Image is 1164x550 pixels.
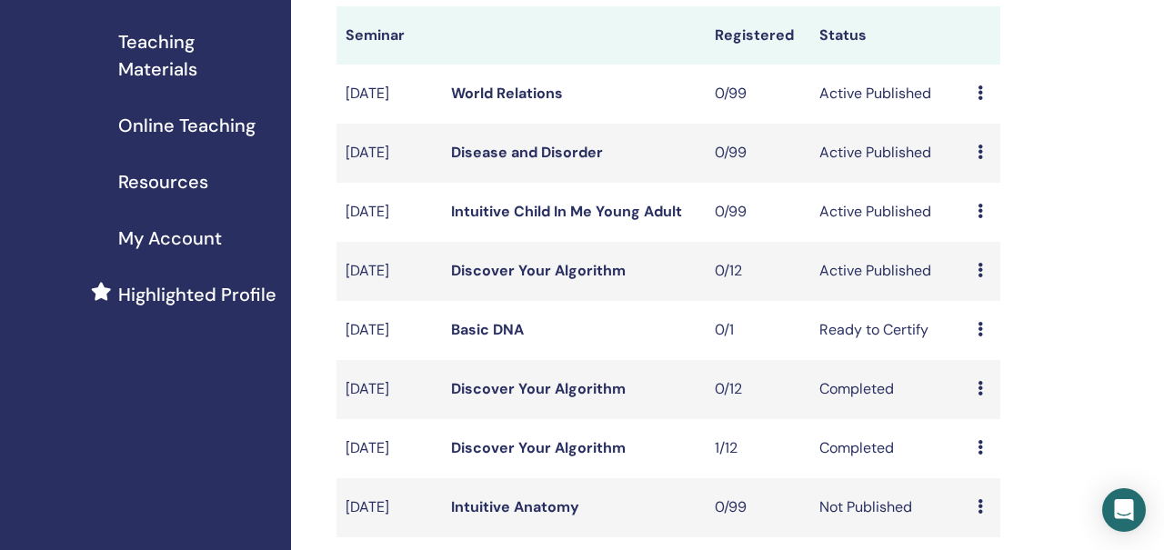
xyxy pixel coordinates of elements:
[336,419,442,478] td: [DATE]
[451,438,626,457] a: Discover Your Algorithm
[336,183,442,242] td: [DATE]
[118,112,256,139] span: Online Teaching
[451,320,524,339] a: Basic DNA
[336,65,442,124] td: [DATE]
[810,6,968,65] th: Status
[336,360,442,419] td: [DATE]
[336,124,442,183] td: [DATE]
[336,242,442,301] td: [DATE]
[810,242,968,301] td: Active Published
[451,84,563,103] a: World Relations
[810,124,968,183] td: Active Published
[451,202,682,221] a: Intuitive Child In Me Young Adult
[706,6,811,65] th: Registered
[118,225,222,252] span: My Account
[336,301,442,360] td: [DATE]
[706,183,811,242] td: 0/99
[1102,488,1146,532] div: Open Intercom Messenger
[118,281,276,308] span: Highlighted Profile
[451,497,579,516] a: Intuitive Anatomy
[336,478,442,537] td: [DATE]
[706,360,811,419] td: 0/12
[810,419,968,478] td: Completed
[706,124,811,183] td: 0/99
[336,6,442,65] th: Seminar
[451,261,626,280] a: Discover Your Algorithm
[706,301,811,360] td: 0/1
[810,301,968,360] td: Ready to Certify
[810,360,968,419] td: Completed
[810,183,968,242] td: Active Published
[706,419,811,478] td: 1/12
[810,65,968,124] td: Active Published
[706,65,811,124] td: 0/99
[810,478,968,537] td: Not Published
[118,168,208,195] span: Resources
[706,478,811,537] td: 0/99
[706,242,811,301] td: 0/12
[451,143,603,162] a: Disease and Disorder
[118,28,276,83] span: Teaching Materials
[451,379,626,398] a: Discover Your Algorithm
